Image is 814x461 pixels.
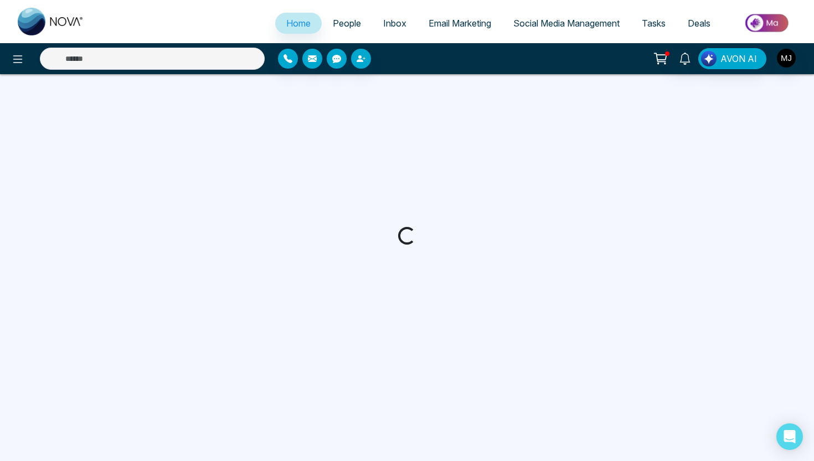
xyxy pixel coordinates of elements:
[677,13,722,34] a: Deals
[688,18,710,29] span: Deals
[286,18,311,29] span: Home
[322,13,372,34] a: People
[18,8,84,35] img: Nova CRM Logo
[631,13,677,34] a: Tasks
[333,18,361,29] span: People
[418,13,502,34] a: Email Marketing
[701,51,717,66] img: Lead Flow
[429,18,491,29] span: Email Marketing
[727,11,807,35] img: Market-place.gif
[372,13,418,34] a: Inbox
[275,13,322,34] a: Home
[720,52,757,65] span: AVON AI
[642,18,666,29] span: Tasks
[383,18,406,29] span: Inbox
[502,13,631,34] a: Social Media Management
[513,18,620,29] span: Social Media Management
[776,423,803,450] div: Open Intercom Messenger
[698,48,766,69] button: AVON AI
[777,49,796,68] img: User Avatar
